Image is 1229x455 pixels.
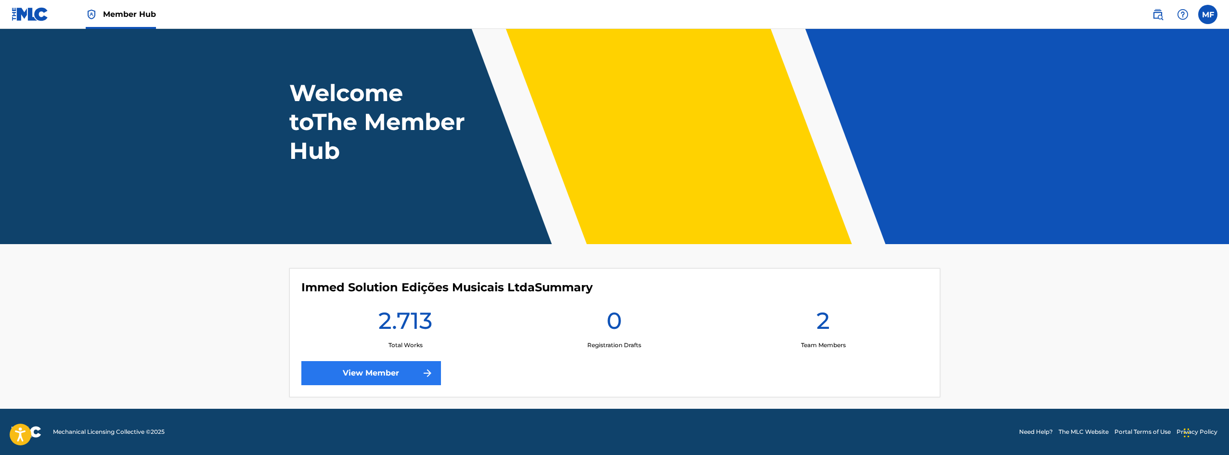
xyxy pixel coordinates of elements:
[1019,428,1053,436] a: Need Help?
[1177,9,1189,20] img: help
[1173,5,1192,24] div: Help
[422,367,433,379] img: f7272a7cc735f4ea7f67.svg
[1184,418,1190,447] div: Arrastar
[1152,9,1164,20] img: search
[378,306,432,341] h1: 2.713
[12,426,41,438] img: logo
[289,78,469,165] h1: Welcome to The Member Hub
[607,306,622,341] h1: 0
[1148,5,1167,24] a: Public Search
[86,9,97,20] img: Top Rightsholder
[388,341,423,350] p: Total Works
[1114,428,1171,436] a: Portal Terms of Use
[587,341,641,350] p: Registration Drafts
[1059,428,1109,436] a: The MLC Website
[103,9,156,20] span: Member Hub
[1181,409,1229,455] div: Widget de chat
[301,280,593,295] h4: Immed Solution Edições Musicais Ltda
[53,428,165,436] span: Mechanical Licensing Collective © 2025
[1198,5,1217,24] div: User Menu
[816,306,830,341] h1: 2
[801,341,846,350] p: Team Members
[301,361,441,385] a: View Member
[1177,428,1217,436] a: Privacy Policy
[12,7,49,21] img: MLC Logo
[1181,409,1229,455] iframe: Chat Widget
